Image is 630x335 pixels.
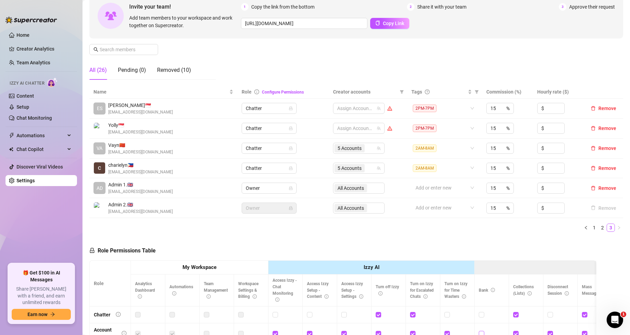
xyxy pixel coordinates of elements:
[14,48,25,59] div: Profile image for Tanya
[129,2,241,11] span: Invite your team!
[400,90,404,94] span: filter
[246,163,292,173] span: Chatter
[588,164,619,172] button: Remove
[383,21,404,26] span: Copy Link
[584,226,588,230] span: left
[47,77,58,87] img: AI Chatter
[246,203,292,213] span: Owner
[377,126,381,130] span: team
[108,129,173,136] span: [EMAIL_ADDRESS][DOMAIN_NAME]
[22,225,27,231] button: Gif picker
[289,166,293,170] span: lock
[157,66,191,74] div: Removed (10)
[475,90,479,94] span: filter
[370,18,409,29] button: Copy Link
[591,106,596,111] span: delete
[93,47,98,52] span: search
[559,3,566,11] span: 3
[5,191,132,207] div: Giselle says…
[4,3,18,16] button: go back
[94,162,105,174] img: charielyn
[108,201,173,208] span: Admin 2. 🇬🇧
[135,281,155,299] span: Analytics Dashboard
[591,186,596,191] span: delete
[100,46,148,53] input: Search members
[565,291,569,295] span: info-circle
[423,294,428,299] span: info-circle
[588,184,619,192] button: Remove
[16,164,63,170] a: Discover Viral Videos
[30,121,126,182] div: Hi, since our free trial is ending, we’d like to move to the Supercreator Lite plan. The descript...
[12,309,71,320] button: Earn nowarrow-right
[27,312,47,317] span: Earn now
[607,312,623,328] iframe: Intercom live chat
[9,147,13,152] img: Chat Copilot
[254,89,259,94] span: info-circle
[9,133,14,138] span: thunderbolt
[417,3,466,11] span: Share it with your team
[16,60,50,65] a: Team Analytics
[16,93,34,99] a: Content
[528,291,532,295] span: info-circle
[94,202,105,214] img: Admin 2
[246,143,292,153] span: Chatter
[16,115,52,121] a: Chat Monitoring
[129,14,238,29] span: Add team members to your workspace and work together on Supercreator.
[338,144,362,152] span: 5 Accounts
[33,9,64,15] p: Active 4h ago
[607,224,615,232] li: 3
[598,165,616,171] span: Remove
[615,224,623,232] li: Next Page
[16,178,35,183] a: Settings
[108,208,173,215] span: [EMAIL_ADDRESS][DOMAIN_NAME]
[183,264,217,270] strong: My Workspace
[273,278,297,302] span: Access Izzy - Chat Monitoring
[14,75,123,88] div: Good news! We’ve just launched our 🚀
[6,211,132,223] textarea: Message…
[407,3,415,11] span: 2
[378,291,383,295] span: info-circle
[377,146,381,150] span: team
[569,3,615,11] span: Approve their request
[20,4,31,15] img: Profile image for Giselle
[246,123,292,133] span: Chatter
[108,169,173,175] span: [EMAIL_ADDRESS][DOMAIN_NAME]
[590,224,598,232] li: 1
[108,161,173,169] span: charielyn 🇵🇭
[410,281,434,299] span: Turn on Izzy for Escalated Chats
[598,224,607,232] li: 2
[334,164,365,172] span: 5 Accounts
[108,141,173,149] span: Vayn 🇨🇳
[387,106,392,111] span: warning
[591,146,596,151] span: delete
[253,294,257,299] span: info-circle
[334,144,365,152] span: 5 Accounts
[491,288,495,292] span: info-circle
[513,284,534,296] span: Collections (Lists)
[413,144,436,152] span: 2AM-8AM
[617,226,621,230] span: right
[5,207,132,248] div: Giselle says…
[108,181,173,188] span: Admin 1. 🇬🇧
[12,286,71,306] span: Share [PERSON_NAME] with a friend, and earn unlimited rewards
[97,144,102,152] span: VA
[116,312,121,317] span: info-circle
[5,117,132,191] div: ADMIN says…
[582,224,590,232] button: left
[582,224,590,232] li: Previous Page
[598,126,616,131] span: Remove
[289,126,293,130] span: lock
[89,247,156,255] h5: Role Permissions Table
[413,164,436,172] span: 2AM-8AM
[5,40,132,102] div: Profile image for Tanya[PERSON_NAME]from 🌟 SupercreatorHi ADMIN,Good news! We’ve just launched ou...
[425,89,430,94] span: question-circle
[598,106,616,111] span: Remove
[411,88,422,96] span: Tags
[93,88,228,96] span: Name
[324,294,329,299] span: info-circle
[289,186,293,190] span: lock
[444,281,467,299] span: Turn on Izzy for Time Wasters
[242,89,252,95] span: Role
[246,183,292,193] span: Owner
[588,124,619,132] button: Remove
